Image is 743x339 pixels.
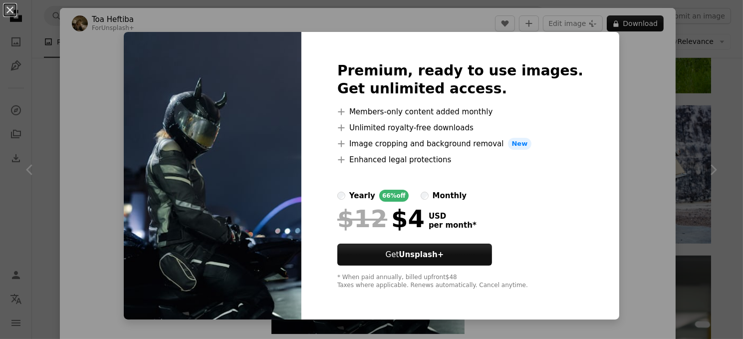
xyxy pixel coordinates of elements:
[337,192,345,200] input: yearly66%off
[337,62,583,98] h2: Premium, ready to use images. Get unlimited access.
[508,138,532,150] span: New
[429,212,477,221] span: USD
[337,244,492,266] button: GetUnsplash+
[337,274,583,290] div: * When paid annually, billed upfront $48 Taxes where applicable. Renews automatically. Cancel any...
[421,192,429,200] input: monthly
[379,190,409,202] div: 66% off
[337,122,583,134] li: Unlimited royalty-free downloads
[337,106,583,118] li: Members-only content added monthly
[349,190,375,202] div: yearly
[399,250,444,259] strong: Unsplash+
[124,32,301,320] img: premium_photo-1744395627570-fbb0738c45fa
[337,138,583,150] li: Image cropping and background removal
[433,190,467,202] div: monthly
[337,154,583,166] li: Enhanced legal protections
[337,206,387,232] span: $12
[337,206,425,232] div: $4
[429,221,477,230] span: per month *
